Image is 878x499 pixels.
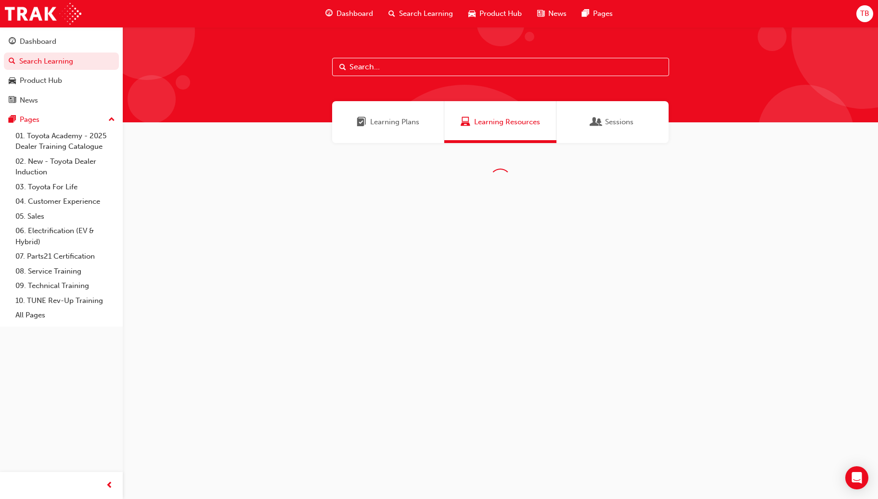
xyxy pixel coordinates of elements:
[9,38,16,46] span: guage-icon
[12,249,119,264] a: 07. Parts21 Certification
[605,117,633,128] span: Sessions
[12,154,119,180] a: 02. New - Toyota Dealer Induction
[479,8,522,19] span: Product Hub
[9,77,16,85] span: car-icon
[20,95,38,106] div: News
[370,117,419,128] span: Learning Plans
[318,4,381,24] a: guage-iconDashboard
[20,75,62,86] div: Product Hub
[12,180,119,195] a: 03. Toyota For Life
[592,117,601,128] span: Sessions
[444,101,556,143] a: Learning ResourcesLearning Resources
[108,114,115,126] span: up-icon
[582,8,589,20] span: pages-icon
[388,8,395,20] span: search-icon
[12,293,119,308] a: 10. TUNE Rev-Up Training
[12,278,119,293] a: 09. Technical Training
[9,96,16,105] span: news-icon
[4,111,119,129] button: Pages
[12,223,119,249] a: 06. Electrification (EV & Hybrid)
[4,72,119,90] a: Product Hub
[332,58,669,76] input: Search...
[474,117,540,128] span: Learning Resources
[20,114,39,125] div: Pages
[593,8,613,19] span: Pages
[461,4,529,24] a: car-iconProduct Hub
[4,33,119,51] a: Dashboard
[357,117,366,128] span: Learning Plans
[20,36,56,47] div: Dashboard
[332,101,444,143] a: Learning PlansLearning Plans
[556,101,669,143] a: SessionsSessions
[12,194,119,209] a: 04. Customer Experience
[399,8,453,19] span: Search Learning
[548,8,567,19] span: News
[106,480,113,492] span: prev-icon
[12,129,119,154] a: 01. Toyota Academy - 2025 Dealer Training Catalogue
[336,8,373,19] span: Dashboard
[9,57,15,66] span: search-icon
[845,466,868,489] div: Open Intercom Messenger
[860,8,869,19] span: TB
[339,62,346,73] span: Search
[468,8,476,20] span: car-icon
[381,4,461,24] a: search-iconSearch Learning
[5,3,81,25] img: Trak
[9,116,16,124] span: pages-icon
[325,8,333,20] span: guage-icon
[12,308,119,323] a: All Pages
[461,117,470,128] span: Learning Resources
[529,4,574,24] a: news-iconNews
[574,4,620,24] a: pages-iconPages
[12,209,119,224] a: 05. Sales
[856,5,873,22] button: TB
[4,31,119,111] button: DashboardSearch LearningProduct HubNews
[4,92,119,109] a: News
[537,8,544,20] span: news-icon
[4,53,119,70] a: Search Learning
[12,264,119,279] a: 08. Service Training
